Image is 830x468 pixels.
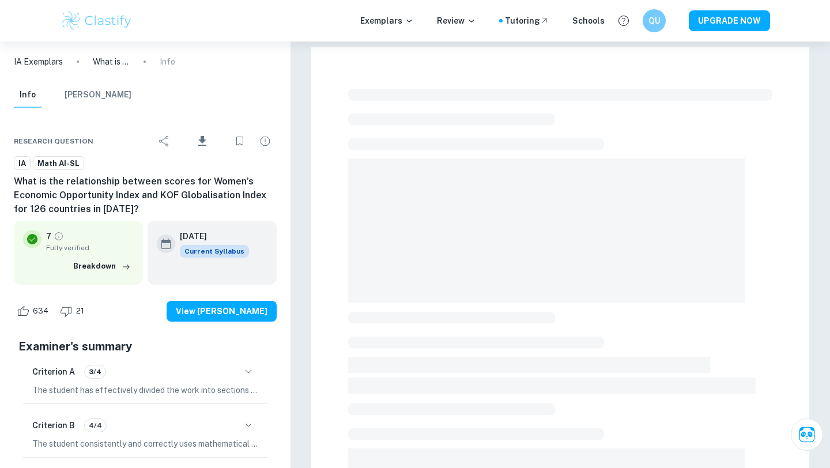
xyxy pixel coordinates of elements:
[180,245,249,258] div: This exemplar is based on the current syllabus. Feel free to refer to it for inspiration/ideas wh...
[14,302,55,320] div: Like
[54,231,64,241] a: Grade fully verified
[228,130,251,153] div: Bookmark
[32,419,75,432] h6: Criterion B
[14,175,277,216] h6: What is the relationship between scores for Women’s Economic Opportunity Index and KOF Globalisat...
[180,230,240,243] h6: [DATE]
[32,384,258,397] p: The student has effectively divided the work into sections and further subdivided the body to ind...
[18,338,272,355] h5: Examiner's summary
[33,156,84,171] a: Math AI-SL
[32,437,258,450] p: The student consistently and correctly uses mathematical notation, symbols, and terminology. Key ...
[65,82,131,108] button: [PERSON_NAME]
[180,245,249,258] span: Current Syllabus
[614,11,633,31] button: Help and Feedback
[14,82,41,108] button: Info
[14,158,30,169] span: IA
[27,305,55,317] span: 634
[167,301,277,322] button: View [PERSON_NAME]
[32,365,75,378] h6: Criterion A
[178,126,226,156] div: Download
[437,14,476,27] p: Review
[60,9,133,32] img: Clastify logo
[648,14,661,27] h6: QU
[153,130,176,153] div: Share
[689,10,770,31] button: UPGRADE NOW
[14,55,63,68] a: IA Exemplars
[505,14,549,27] a: Tutoring
[46,230,51,243] p: 7
[14,136,93,146] span: Research question
[85,367,105,377] span: 3/4
[14,156,31,171] a: IA
[572,14,605,27] a: Schools
[85,420,106,431] span: 4/4
[360,14,414,27] p: Exemplars
[93,55,130,68] p: What is the relationship between scores for Women’s Economic Opportunity Index and KOF Globalisat...
[70,305,90,317] span: 21
[33,158,84,169] span: Math AI-SL
[160,55,175,68] p: Info
[791,418,823,451] button: Ask Clai
[70,258,134,275] button: Breakdown
[643,9,666,32] button: QU
[254,130,277,153] div: Report issue
[46,243,134,253] span: Fully verified
[57,302,90,320] div: Dislike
